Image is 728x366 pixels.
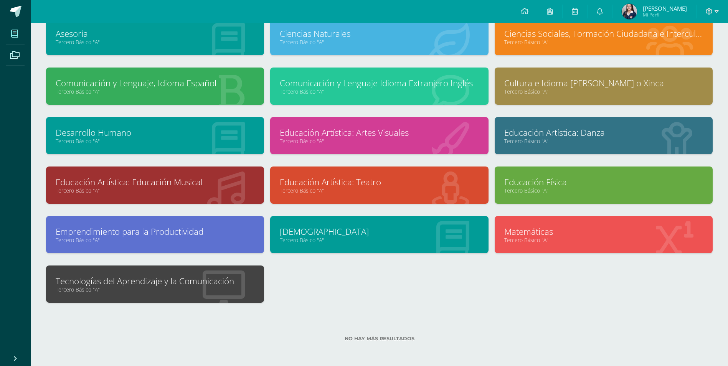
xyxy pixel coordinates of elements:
a: Tercero Básico "A" [504,88,703,95]
a: Tercero Básico "A" [56,88,254,95]
a: Tercero Básico "A" [280,236,479,244]
a: Ciencias Naturales [280,28,479,40]
a: Tercero Básico "A" [56,38,254,46]
a: Emprendimiento para la Productividad [56,226,254,237]
a: Tercero Básico "A" [56,137,254,145]
a: Tercero Básico "A" [504,236,703,244]
label: No hay más resultados [46,336,713,341]
img: a2f8529dbcc006c577762a455f18c3ff.png [622,4,637,19]
a: Tercero Básico "A" [280,137,479,145]
a: Tercero Básico "A" [280,88,479,95]
a: Comunicación y Lenguaje, Idioma Español [56,77,254,89]
a: Ciencias Sociales, Formación Ciudadana e Interculturalidad [504,28,703,40]
a: Comunicación y Lenguaje Idioma Extranjero Inglés [280,77,479,89]
a: Matemáticas [504,226,703,237]
a: Educación Artística: Educación Musical [56,176,254,188]
a: Educación Artística: Danza [504,127,703,138]
a: Tercero Básico "A" [280,38,479,46]
a: Desarrollo Humano [56,127,254,138]
a: Tercero Básico "A" [56,286,254,293]
a: Educación Física [504,176,703,188]
a: Tercero Básico "A" [504,187,703,194]
a: Asesoría [56,28,254,40]
a: Tercero Básico "A" [504,38,703,46]
a: Tercero Básico "A" [56,236,254,244]
a: Tercero Básico "A" [56,187,254,194]
a: Educación Artística: Teatro [280,176,479,188]
span: [PERSON_NAME] [643,5,687,12]
a: Tercero Básico "A" [504,137,703,145]
a: Cultura e Idioma [PERSON_NAME] o Xinca [504,77,703,89]
span: Mi Perfil [643,12,687,18]
a: Tecnologías del Aprendizaje y la Comunicación [56,275,254,287]
a: [DEMOGRAPHIC_DATA] [280,226,479,237]
a: Tercero Básico "A" [280,187,479,194]
a: Educación Artística: Artes Visuales [280,127,479,138]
